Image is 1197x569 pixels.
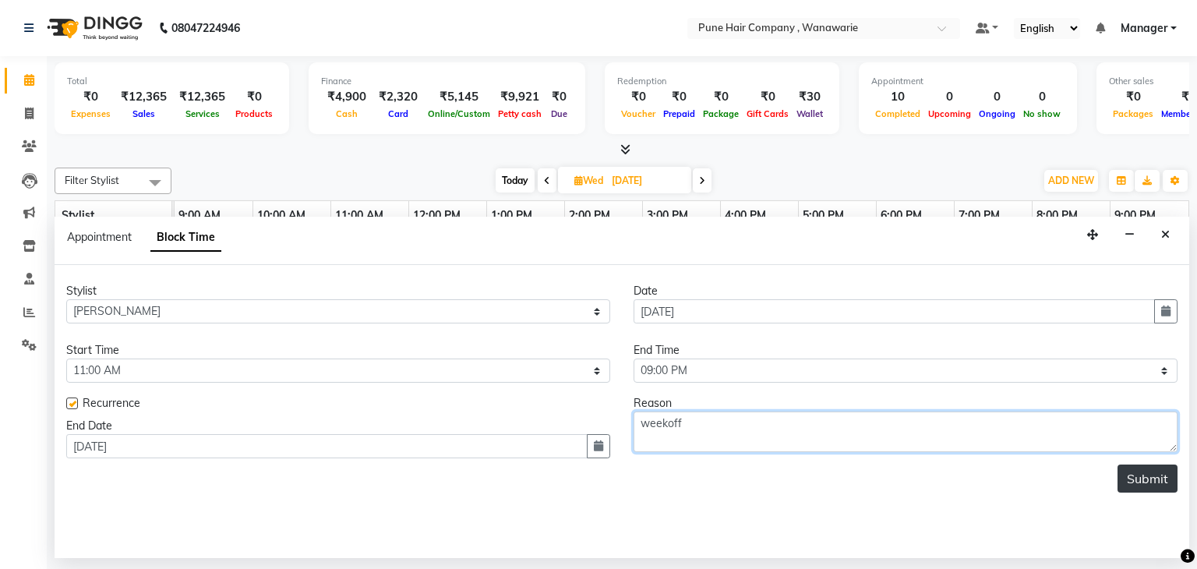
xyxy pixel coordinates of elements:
[65,174,119,186] span: Filter Stylist
[424,88,494,106] div: ₹5,145
[62,208,94,222] span: Stylist
[699,108,743,119] span: Package
[173,88,231,106] div: ₹12,365
[721,204,770,227] a: 4:00 PM
[321,75,573,88] div: Finance
[871,88,924,106] div: 10
[743,108,793,119] span: Gift Cards
[1109,88,1157,106] div: ₹0
[67,108,115,119] span: Expenses
[546,88,573,106] div: ₹0
[565,204,614,227] a: 2:00 PM
[1118,465,1178,493] button: Submit
[1033,204,1082,227] a: 8:00 PM
[494,108,546,119] span: Petty cash
[231,108,277,119] span: Products
[607,169,685,193] input: 2025-09-03
[871,108,924,119] span: Completed
[659,88,699,106] div: ₹0
[793,108,827,119] span: Wallet
[877,204,926,227] a: 6:00 PM
[617,108,659,119] span: Voucher
[1019,88,1065,106] div: 0
[253,204,309,227] a: 10:00 AM
[182,108,224,119] span: Services
[1110,204,1160,227] a: 9:00 PM
[659,108,699,119] span: Prepaid
[643,204,692,227] a: 3:00 PM
[975,88,1019,106] div: 0
[129,108,159,119] span: Sales
[331,204,387,227] a: 11:00 AM
[67,230,132,244] span: Appointment
[617,88,659,106] div: ₹0
[1048,175,1094,186] span: ADD NEW
[494,88,546,106] div: ₹9,921
[634,395,1178,412] div: Reason
[743,88,793,106] div: ₹0
[171,6,240,50] b: 08047224946
[1121,20,1167,37] span: Manager
[83,395,140,415] span: Recurrence
[924,88,975,106] div: 0
[634,342,1178,359] div: End Time
[424,108,494,119] span: Online/Custom
[150,224,221,252] span: Block Time
[924,108,975,119] span: Upcoming
[793,88,827,106] div: ₹30
[617,75,827,88] div: Redemption
[699,88,743,106] div: ₹0
[66,434,588,458] input: yyyy-mm-dd
[175,204,224,227] a: 9:00 AM
[634,283,1178,299] div: Date
[955,204,1004,227] a: 7:00 PM
[570,175,607,186] span: Wed
[547,108,571,119] span: Due
[1044,170,1098,192] button: ADD NEW
[67,88,115,106] div: ₹0
[373,88,424,106] div: ₹2,320
[1109,108,1157,119] span: Packages
[66,342,610,359] div: Start Time
[409,204,464,227] a: 12:00 PM
[1019,108,1065,119] span: No show
[115,88,173,106] div: ₹12,365
[40,6,147,50] img: logo
[384,108,412,119] span: Card
[332,108,362,119] span: Cash
[634,299,1155,323] input: yyyy-mm-dd
[66,418,610,434] div: End Date
[871,75,1065,88] div: Appointment
[799,204,848,227] a: 5:00 PM
[67,75,277,88] div: Total
[1154,223,1177,247] button: Close
[231,88,277,106] div: ₹0
[66,283,610,299] div: Stylist
[487,204,536,227] a: 1:00 PM
[496,168,535,193] span: Today
[321,88,373,106] div: ₹4,900
[975,108,1019,119] span: Ongoing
